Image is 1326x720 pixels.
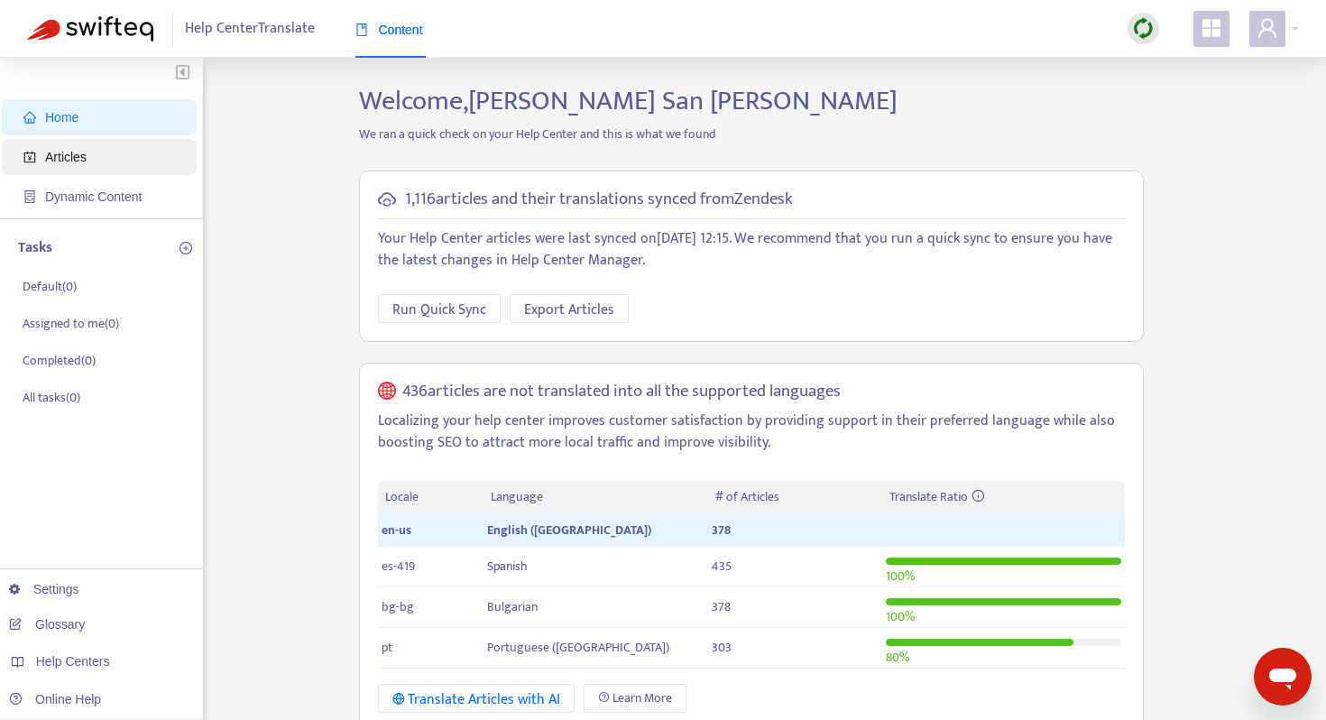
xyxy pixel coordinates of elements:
span: 303 [712,637,732,658]
button: Run Quick Sync [378,294,501,323]
span: container [23,190,36,203]
span: 378 [712,596,731,617]
th: Language [483,480,707,515]
iframe: Botón para iniciar la ventana de mensajería [1254,648,1312,706]
th: Locale [378,480,484,515]
span: Learn More [612,688,672,708]
button: Translate Articles with AI [378,684,576,713]
a: Learn More [584,684,686,713]
span: bg-bg [382,596,414,617]
span: Help Centers [36,654,110,669]
span: cloud-sync [378,190,396,208]
a: Glossary [9,617,85,632]
span: Home [45,110,78,125]
span: Export Articles [524,299,614,321]
span: 100 % [886,566,915,586]
span: book [355,23,368,36]
span: Articles [45,150,87,164]
span: home [23,111,36,124]
img: sync.dc5367851b00ba804db3.png [1132,17,1155,40]
span: plus-circle [180,242,192,254]
span: en-us [382,520,411,540]
span: pt [382,637,392,658]
div: Translate Articles with AI [392,688,561,711]
span: 378 [712,520,731,540]
span: user [1257,17,1278,39]
h5: 436 articles are not translated into all the supported languages [402,382,841,402]
p: All tasks ( 0 ) [23,388,80,407]
p: Your Help Center articles were last synced on [DATE] 12:15 . We recommend that you run a quick sy... [378,228,1125,272]
span: Content [355,23,423,37]
span: Bulgarian [487,596,538,617]
span: Welcome, [PERSON_NAME] San [PERSON_NAME] [359,78,898,124]
span: global [378,382,396,402]
span: es-419 [382,556,415,577]
img: Swifteq [27,16,153,42]
span: English ([GEOGRAPHIC_DATA]) [487,520,651,540]
span: Spanish [487,556,528,577]
p: Default ( 0 ) [23,277,77,296]
span: appstore [1201,17,1222,39]
span: Help Center Translate [185,12,315,46]
p: Tasks [18,237,52,259]
span: 435 [712,556,732,577]
span: 80 % [886,647,909,668]
th: # of Articles [708,480,882,515]
span: account-book [23,151,36,163]
p: Localizing your help center improves customer satisfaction by providing support in their preferre... [378,411,1125,454]
div: Translate Ratio [889,487,1117,507]
p: Completed ( 0 ) [23,351,96,370]
span: 100 % [886,606,915,627]
h5: 1,116 articles and their translations synced from Zendesk [405,189,793,210]
span: Run Quick Sync [392,299,486,321]
span: Dynamic Content [45,189,142,204]
a: Online Help [9,692,101,706]
p: We ran a quick check on your Help Center and this is what we found [345,125,1157,143]
button: Export Articles [510,294,629,323]
a: Settings [9,582,79,596]
span: Portuguese ([GEOGRAPHIC_DATA]) [487,637,669,658]
p: Assigned to me ( 0 ) [23,314,119,333]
